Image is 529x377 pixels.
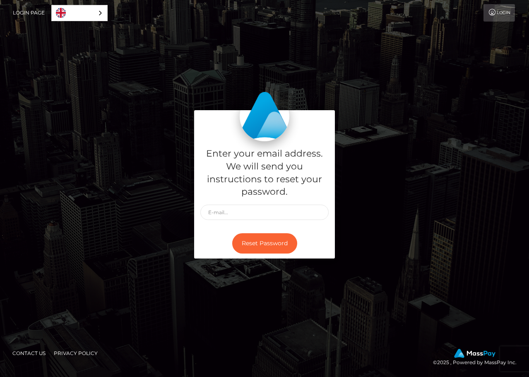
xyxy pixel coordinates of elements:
img: MassPay [454,349,495,358]
a: Login [483,4,515,22]
a: English [52,5,107,21]
a: Contact Us [9,347,49,360]
aside: Language selected: English [51,5,108,21]
a: Login Page [13,4,45,22]
div: © 2025 , Powered by MassPay Inc. [433,349,523,367]
input: E-mail... [200,205,329,220]
h5: Enter your email address. We will send you instructions to reset your password. [200,147,329,198]
button: Reset Password [232,233,297,254]
img: MassPay Login [240,92,289,141]
div: Language [51,5,108,21]
a: Privacy Policy [50,347,101,360]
